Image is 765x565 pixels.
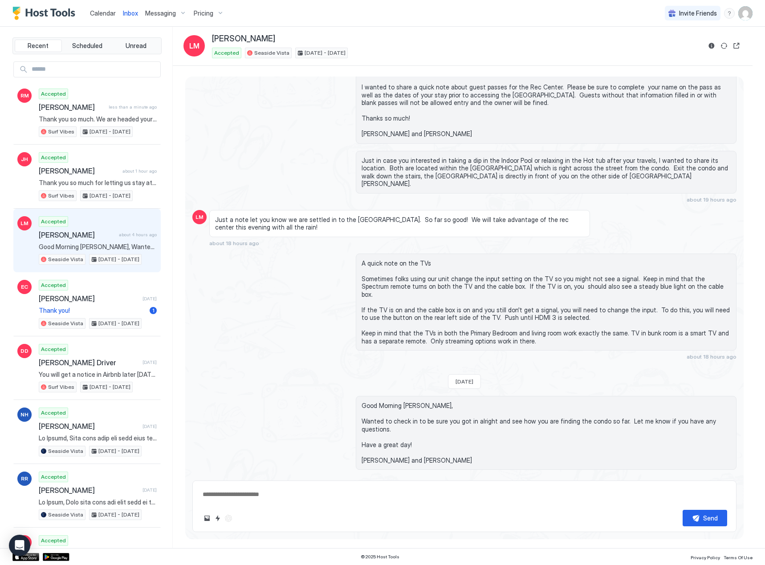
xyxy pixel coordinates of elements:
[142,487,157,493] span: [DATE]
[39,486,139,495] span: [PERSON_NAME]
[48,383,74,391] span: Surf Vibes
[706,40,717,51] button: Reservation information
[122,168,157,174] span: about 1 hour ago
[48,511,83,519] span: Seaside Vista
[687,196,737,203] span: about 19 hours ago
[98,319,139,327] span: [DATE] - [DATE]
[305,49,346,57] span: [DATE] - [DATE]
[15,40,62,52] button: Recent
[43,553,69,561] a: Google Play Store
[12,7,79,20] a: Host Tools Logo
[39,230,115,239] span: [PERSON_NAME]
[28,62,160,77] input: Input Field
[98,447,139,455] span: [DATE] - [DATE]
[12,37,162,54] div: tab-group
[41,218,66,226] span: Accepted
[48,447,83,455] span: Seaside Vista
[703,513,718,523] div: Send
[123,9,138,17] span: Inbox
[719,40,729,51] button: Sync reservation
[142,359,157,365] span: [DATE]
[691,555,720,560] span: Privacy Policy
[145,9,176,17] span: Messaging
[12,553,39,561] a: App Store
[189,40,199,51] span: LM
[98,511,139,519] span: [DATE] - [DATE]
[41,281,66,289] span: Accepted
[688,472,737,479] span: about 4 hours ago
[126,42,146,50] span: Unread
[72,42,102,50] span: Scheduled
[202,513,212,524] button: Upload image
[39,307,146,315] span: Thank you!
[48,128,74,136] span: Surf Vibes
[738,6,753,20] div: User profile
[21,283,28,291] span: EC
[362,259,731,345] span: A quick note on the TVs Sometimes folks using our unit change the input setting on the TV so you ...
[9,535,30,556] div: Open Intercom Messenger
[123,8,138,18] a: Inbox
[90,8,116,18] a: Calendar
[683,510,727,526] button: Send
[39,498,157,506] span: Lo Ipsum, Dolo sita cons adi elit sedd ei tem. In ut lab etdol ma aliq enima min veni Q nostru ex...
[254,49,289,57] span: Seaside Vista
[48,255,83,263] span: Seaside Vista
[724,552,753,561] a: Terms Of Use
[109,104,157,110] span: less than a minute ago
[724,8,735,19] div: menu
[39,243,157,251] span: Good Morning [PERSON_NAME], Wanted to check in to be sure you got in alright and see how you are ...
[28,42,49,50] span: Recent
[724,555,753,560] span: Terms Of Use
[362,157,731,188] span: Just in case you interested in taking a dip in the Indoor Pool or relaxing in the Hot tub after y...
[39,294,139,303] span: [PERSON_NAME]
[362,68,731,138] span: Hello [PERSON_NAME], I wanted to share a quick note about guest passes for the Rec Center. Please...
[142,296,157,302] span: [DATE]
[90,383,130,391] span: [DATE] - [DATE]
[20,347,28,355] span: DD
[39,434,157,442] span: Lo Ipsumd, Sita cons adip eli sedd eius te inc. Ut la etd magna al enim admin ven quis N exerci u...
[142,424,157,429] span: [DATE]
[41,90,66,98] span: Accepted
[691,552,720,561] a: Privacy Policy
[39,371,157,379] span: You will get a notice in Airbnb later [DATE].
[731,40,742,51] button: Open reservation
[212,34,275,44] span: [PERSON_NAME]
[41,409,66,417] span: Accepted
[194,9,213,17] span: Pricing
[48,192,74,200] span: Surf Vibes
[20,411,28,419] span: NH
[362,402,731,464] span: Good Morning [PERSON_NAME], Wanted to check in to be sure you got in alright and see how you are ...
[21,155,28,163] span: JH
[39,115,157,123] span: Thank you so much. We are headed your way and looking forward to it.
[119,232,157,238] span: about 4 hours ago
[90,192,130,200] span: [DATE] - [DATE]
[687,353,737,360] span: about 18 hours ago
[39,166,119,175] span: [PERSON_NAME]
[90,9,116,17] span: Calendar
[39,358,139,367] span: [PERSON_NAME] Driver
[41,473,66,481] span: Accepted
[214,49,239,57] span: Accepted
[209,240,259,246] span: about 18 hours ago
[41,345,66,353] span: Accepted
[152,307,155,314] span: 1
[679,9,717,17] span: Invite Friends
[212,513,223,524] button: Quick reply
[456,378,473,385] span: [DATE]
[20,92,29,100] span: RM
[21,475,28,483] span: RR
[39,103,105,112] span: [PERSON_NAME]
[90,128,130,136] span: [DATE] - [DATE]
[64,40,111,52] button: Scheduled
[48,319,83,327] span: Seaside Vista
[41,537,66,545] span: Accepted
[215,216,584,231] span: Just a note let you know we are settled in to the [GEOGRAPHIC_DATA]. So far so good! We will take...
[39,179,157,187] span: Thank you so much for letting us stay at your house. We really enjoyed our stay. We are out
[39,422,139,431] span: [PERSON_NAME]
[361,554,399,560] span: © 2025 Host Tools
[41,153,66,161] span: Accepted
[112,40,159,52] button: Unread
